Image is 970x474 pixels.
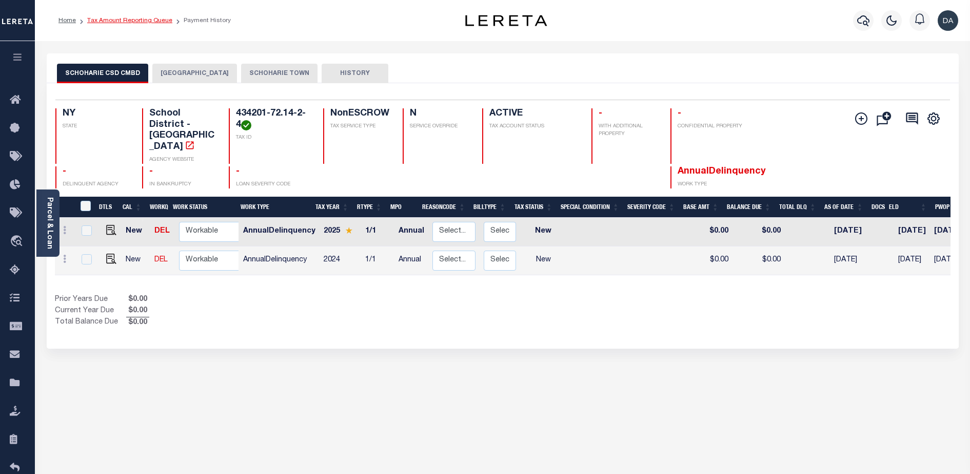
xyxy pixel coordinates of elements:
img: Star.svg [345,227,352,234]
th: Balance Due: activate to sort column ascending [723,197,775,218]
th: BillType: activate to sort column ascending [469,197,510,218]
h4: ACTIVE [489,108,579,120]
th: MPO [386,197,418,218]
h4: School District - [GEOGRAPHIC_DATA] [149,108,216,153]
td: New [122,247,150,275]
p: SERVICE OVERRIDE [410,123,470,130]
a: Home [58,17,76,24]
span: - [678,109,681,118]
th: ELD: activate to sort column ascending [885,197,931,218]
td: AnnualDelinquency [239,247,320,275]
th: Total DLQ: activate to sort column ascending [775,197,820,218]
span: - [236,167,240,176]
th: ReasonCode: activate to sort column ascending [418,197,469,218]
p: DELINQUENT AGENCY [63,181,130,188]
a: Parcel & Loan [46,197,53,249]
td: 2024 [320,247,361,275]
img: logo-dark.svg [465,15,547,26]
th: Severity Code: activate to sort column ascending [623,197,679,218]
button: SCHOHARIE CSD CMBD [57,64,148,83]
span: - [599,109,602,118]
td: Prior Years Due [55,294,126,306]
span: - [149,167,153,176]
td: $0.00 [733,247,785,275]
th: Tax Year: activate to sort column ascending [311,197,353,218]
span: - [63,167,66,176]
th: WorkQ [146,197,169,218]
p: WORK TYPE [678,181,745,188]
th: DTLS [95,197,118,218]
td: Total Balance Due [55,317,126,328]
button: [GEOGRAPHIC_DATA] [152,64,237,83]
td: $0.00 [689,247,733,275]
th: &nbsp; [74,197,95,218]
th: RType: activate to sort column ascending [353,197,386,218]
td: New [520,247,566,275]
th: Base Amt: activate to sort column ascending [679,197,723,218]
a: Tax Amount Reporting Queue [87,17,172,24]
td: 1/1 [361,218,394,247]
p: TAX SERVICE TYPE [330,123,390,130]
p: AGENCY WEBSITE [149,156,216,164]
th: Tax Status: activate to sort column ascending [510,197,557,218]
td: [DATE] [830,218,877,247]
td: New [122,218,150,247]
span: $0.00 [126,294,149,306]
a: DEL [154,256,168,263]
p: CONFIDENTIAL PROPERTY [678,123,745,130]
td: [DATE] [830,247,877,275]
th: &nbsp;&nbsp;&nbsp;&nbsp;&nbsp;&nbsp;&nbsp;&nbsp;&nbsp;&nbsp; [55,197,74,218]
td: AnnualDelinquency [239,218,320,247]
td: New [520,218,566,247]
th: CAL: activate to sort column ascending [118,197,146,218]
button: SCHOHARIE TOWN [241,64,318,83]
span: $0.00 [126,306,149,317]
th: Special Condition: activate to sort column ascending [557,197,623,218]
p: TAX ACCOUNT STATUS [489,123,579,130]
td: [DATE] [894,218,930,247]
p: IN BANKRUPTCY [149,181,216,188]
span: $0.00 [126,317,149,329]
button: HISTORY [322,64,388,83]
p: WITH ADDITIONAL PROPERTY [599,123,659,138]
p: STATE [63,123,130,130]
th: Work Type [236,197,311,218]
td: Annual [394,218,428,247]
a: DEL [154,227,170,235]
h4: 434201-72.14-2-4 [236,108,311,130]
td: Annual [394,247,428,275]
li: Payment History [172,16,231,25]
th: Docs [867,197,885,218]
th: As of Date: activate to sort column ascending [820,197,867,218]
td: 1/1 [361,247,394,275]
h4: N [410,108,470,120]
td: [DATE] [894,247,930,275]
h4: NonESCROW [330,108,390,120]
p: TAX ID [236,134,311,142]
td: Current Year Due [55,306,126,317]
th: Work Status [169,197,239,218]
td: 2025 [320,218,361,247]
i: travel_explore [10,235,26,249]
td: $0.00 [733,218,785,247]
img: svg+xml;base64,PHN2ZyB4bWxucz0iaHR0cDovL3d3dy53My5vcmcvMjAwMC9zdmciIHBvaW50ZXItZXZlbnRzPSJub25lIi... [938,10,958,31]
p: LOAN SEVERITY CODE [236,181,311,188]
td: $0.00 [689,218,733,247]
span: AnnualDelinquency [678,167,766,176]
h4: NY [63,108,130,120]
